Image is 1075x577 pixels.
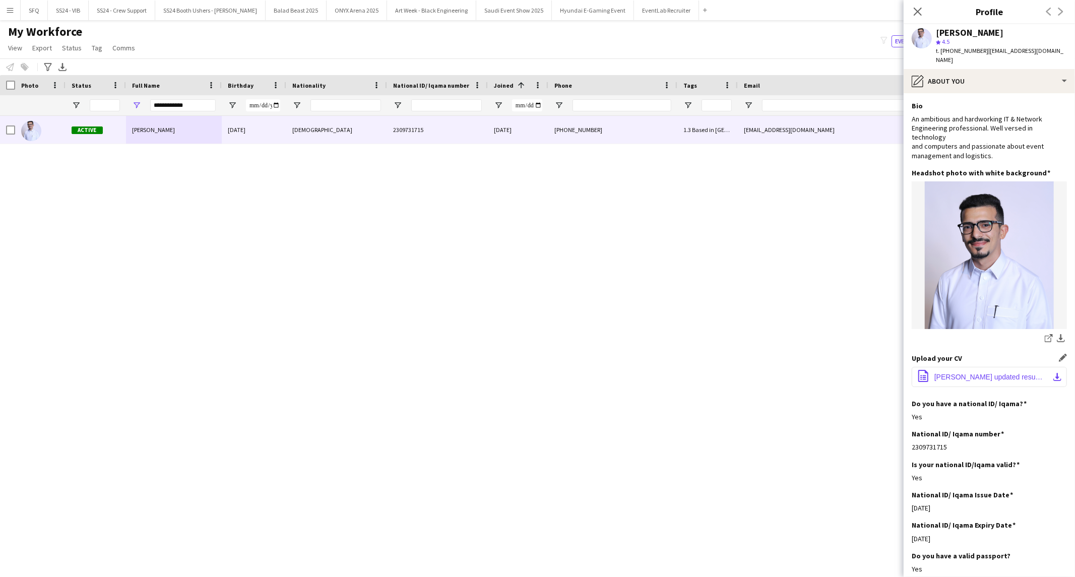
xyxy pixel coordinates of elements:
span: t. [PHONE_NUMBER] [936,47,988,54]
button: SS24 - VIB [48,1,89,20]
button: Open Filter Menu [393,101,402,110]
span: View [8,43,22,52]
h3: Do you have a national ID/ Iqama? [912,399,1027,408]
a: Tag [88,41,106,54]
button: Open Filter Menu [132,101,141,110]
button: Open Filter Menu [494,101,503,110]
h3: Is your national ID/Iqama valid? [912,460,1020,469]
div: 1.3 Based in [GEOGRAPHIC_DATA], 2.3 English Level = 3/3 Excellent , SFQ Phase1 Operator [677,116,738,144]
h3: National ID/ Iqama number [912,429,1004,438]
h3: Profile [904,5,1075,18]
span: Birthday [228,82,254,89]
span: Status [62,43,82,52]
div: [PERSON_NAME] [936,28,1003,37]
div: 2309731715 [912,442,1067,452]
h3: Upload your CV [912,354,962,363]
h3: National ID/ Iqama Expiry Date [912,521,1016,530]
button: [PERSON_NAME] updated resume .pdf [912,367,1067,387]
button: Hyundai E-Gaming Event [552,1,634,20]
a: Status [58,41,86,54]
img: Ahmed Hijris [21,121,41,141]
button: Saudi Event Show 2025 [476,1,552,20]
span: Full Name [132,82,160,89]
span: | [EMAIL_ADDRESS][DOMAIN_NAME] [936,47,1063,63]
button: SS24 Booth Ushers - [PERSON_NAME] [155,1,266,20]
button: Open Filter Menu [744,101,753,110]
button: Open Filter Menu [72,101,81,110]
button: Open Filter Menu [683,101,692,110]
input: Email Filter Input [762,99,933,111]
button: Everyone8,124 [892,35,942,47]
input: Birthday Filter Input [246,99,280,111]
div: [PHONE_NUMBER] [548,116,677,144]
div: Yes [912,473,1067,482]
span: Phone [554,82,572,89]
input: Phone Filter Input [573,99,671,111]
div: About you [904,69,1075,93]
img: IMG_6398.jpeg [912,181,1067,329]
input: Status Filter Input [90,99,120,111]
span: Email [744,82,760,89]
span: [PERSON_NAME] [132,126,175,134]
span: Active [72,126,103,134]
h3: Do you have a valid passport? [912,551,1010,560]
span: Tags [683,82,697,89]
div: An ambitious and hardworking IT & Network Engineering professional. Well versed in technology and... [912,114,1067,160]
h3: National ID/ Iqama Issue Date [912,490,1013,499]
div: [DATE] [912,534,1067,543]
input: National ID/ Iqama number Filter Input [411,99,482,111]
div: [EMAIL_ADDRESS][DOMAIN_NAME] [738,116,939,144]
a: Export [28,41,56,54]
input: Joined Filter Input [512,99,542,111]
app-action-btn: Advanced filters [42,61,54,73]
h3: Bio [912,101,923,110]
span: Status [72,82,91,89]
span: 2309731715 [393,126,423,134]
div: [DATE] [488,116,548,144]
button: Open Filter Menu [228,101,237,110]
div: Yes [912,412,1067,421]
input: Nationality Filter Input [310,99,381,111]
span: Export [32,43,52,52]
button: Open Filter Menu [554,101,563,110]
input: Full Name Filter Input [150,99,216,111]
input: Tags Filter Input [702,99,732,111]
span: My Workforce [8,24,82,39]
button: ONYX Arena 2025 [327,1,387,20]
button: SFQ [21,1,48,20]
div: [DATE] [222,116,286,144]
span: Photo [21,82,38,89]
button: EventLab Recruiter [634,1,699,20]
a: Comms [108,41,139,54]
span: Comms [112,43,135,52]
span: National ID/ Iqama number [393,82,469,89]
button: SS24 - Crew Support [89,1,155,20]
button: Balad Beast 2025 [266,1,327,20]
h3: Headshot photo with white background [912,168,1050,177]
span: Tag [92,43,102,52]
div: [DATE] [912,503,1067,512]
div: [DEMOGRAPHIC_DATA] [286,116,387,144]
button: Open Filter Menu [292,101,301,110]
span: 4.5 [942,38,950,45]
a: View [4,41,26,54]
button: Art Week - Black Engineering [387,1,476,20]
span: [PERSON_NAME] updated resume .pdf [934,373,1048,381]
span: Nationality [292,82,326,89]
div: Yes [912,564,1067,573]
span: Joined [494,82,514,89]
app-action-btn: Export XLSX [56,61,69,73]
